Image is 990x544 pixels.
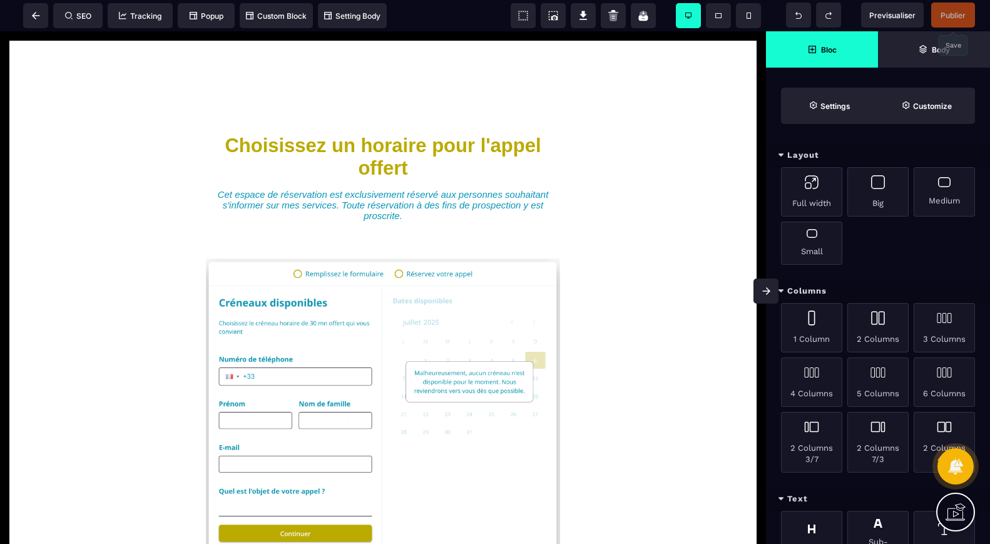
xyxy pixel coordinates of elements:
span: Custom Block [246,11,307,21]
div: Full width [781,167,842,217]
div: 3 Columns [914,303,975,352]
div: 5 Columns [847,357,909,407]
div: Text [766,488,990,511]
div: 1 Column [781,303,842,352]
div: Columns [766,280,990,303]
span: Screenshot [541,3,566,28]
strong: Body [932,45,950,54]
div: Medium [914,167,975,217]
div: Big [847,167,909,217]
span: Popup [190,11,223,21]
div: 2 Columns 4/5 [914,412,975,473]
div: 2 Columns 3/7 [781,412,842,473]
span: Open Blocks [766,31,878,68]
strong: Settings [820,101,850,111]
span: Settings [781,88,878,124]
span: Preview [861,3,924,28]
span: Publier [941,11,966,20]
span: Open Style Manager [878,88,975,124]
strong: Bloc [821,45,837,54]
div: 2 Columns 7/3 [847,412,909,473]
span: Setting Body [324,11,380,21]
span: View components [511,3,536,28]
div: 4 Columns [781,357,842,407]
h1: Choisissez un horaire pour l'appel offert [205,97,561,155]
span: Open Layer Manager [878,31,990,68]
span: Previsualiser [869,11,916,20]
div: 6 Columns [914,357,975,407]
div: Small [781,222,842,265]
span: Tracking [119,11,161,21]
span: SEO [65,11,91,21]
div: Layout [766,144,990,167]
strong: Customize [913,101,952,111]
text: Cet espace de réservation est exclusivement réservé aux personnes souhaitant s'informer sur mes s... [205,155,561,193]
div: 2 Columns [847,303,909,352]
